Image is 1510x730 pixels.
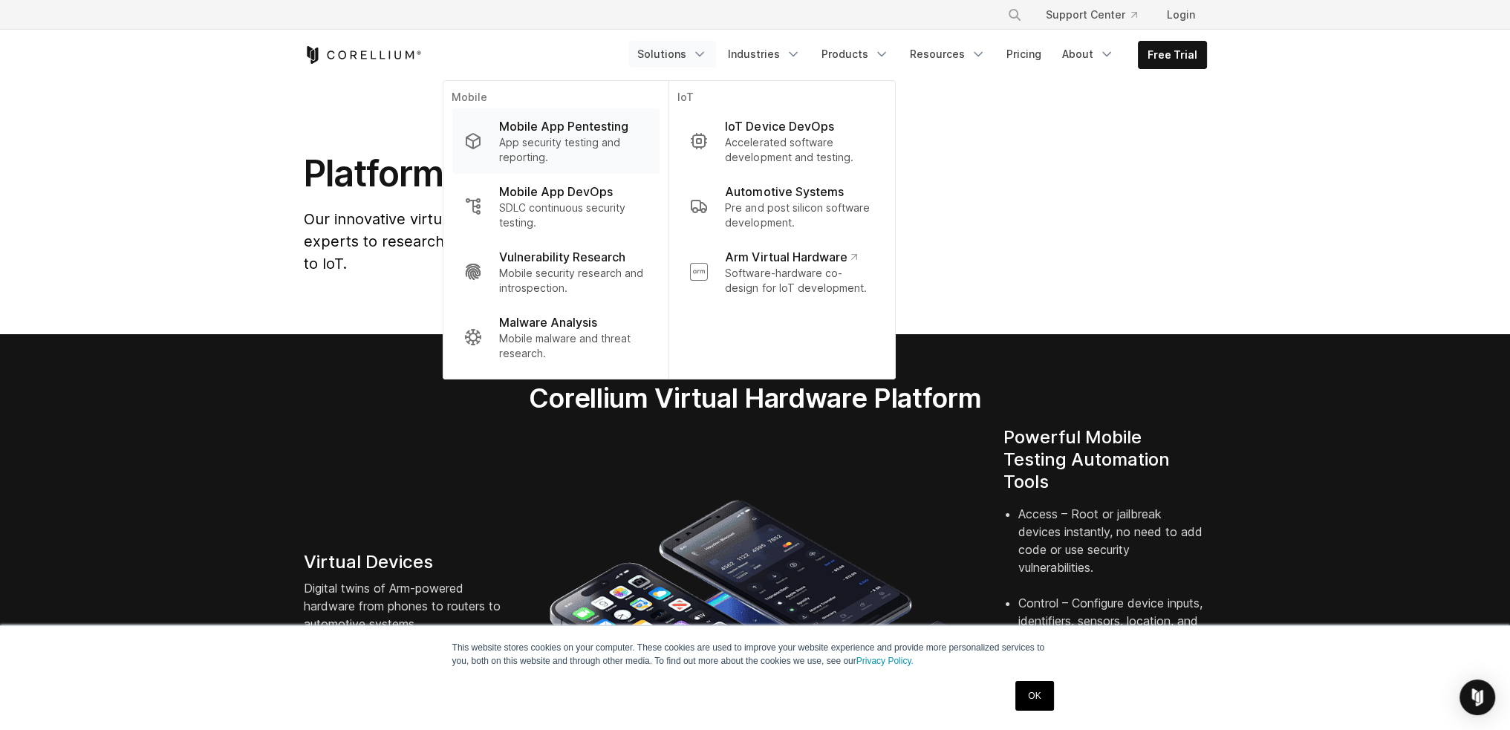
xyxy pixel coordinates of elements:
[452,239,659,304] a: Vulnerability Research Mobile security research and introspection.
[998,41,1050,68] a: Pricing
[677,108,885,174] a: IoT Device DevOps Accelerated software development and testing.
[725,183,843,201] p: Automotive Systems
[304,46,422,64] a: Corellium Home
[677,174,885,239] a: Automotive Systems Pre and post silicon software development.
[725,266,873,296] p: Software-hardware co-design for IoT development.
[1018,505,1207,594] li: Access – Root or jailbreak devices instantly, no need to add code or use security vulnerabilities.
[856,656,914,666] a: Privacy Policy.
[452,641,1058,668] p: This website stores cookies on your computer. These cookies are used to improve your website expe...
[725,117,833,135] p: IoT Device DevOps
[628,41,1207,69] div: Navigation Menu
[677,239,885,304] a: Arm Virtual Hardware Software-hardware co-design for IoT development.
[1155,1,1207,28] a: Login
[628,41,716,68] a: Solutions
[452,174,659,239] a: Mobile App DevOps SDLC continuous security testing.
[304,210,893,273] span: Our innovative virtual hardware platform empowers developers and security experts to research, wo...
[1459,680,1495,715] div: Open Intercom Messenger
[499,183,613,201] p: Mobile App DevOps
[1018,594,1207,665] li: Control – Configure device inputs, identifiers, sensors, location, and environment.
[1034,1,1149,28] a: Support Center
[499,135,647,165] p: App security testing and reporting.
[813,41,898,68] a: Products
[304,551,507,573] h4: Virtual Devices
[304,579,507,633] p: Digital twins of Arm-powered hardware from phones to routers to automotive systems.
[1003,426,1207,493] h4: Powerful Mobile Testing Automation Tools
[677,90,885,108] p: IoT
[452,90,659,108] p: Mobile
[499,248,625,266] p: Vulnerability Research
[725,201,873,230] p: Pre and post silicon software development.
[1139,42,1206,68] a: Free Trial
[459,382,1051,414] h2: Corellium Virtual Hardware Platform
[989,1,1207,28] div: Navigation Menu
[719,41,810,68] a: Industries
[499,313,597,331] p: Malware Analysis
[725,135,873,165] p: Accelerated software development and testing.
[499,331,647,361] p: Mobile malware and threat research.
[1015,681,1053,711] a: OK
[499,201,647,230] p: SDLC continuous security testing.
[901,41,995,68] a: Resources
[1053,41,1123,68] a: About
[1001,1,1028,28] button: Search
[499,266,647,296] p: Mobile security research and introspection.
[452,108,659,174] a: Mobile App Pentesting App security testing and reporting.
[725,248,856,266] p: Arm Virtual Hardware
[304,151,896,196] h1: Platform & Tools
[452,304,659,370] a: Malware Analysis Mobile malware and threat research.
[499,117,628,135] p: Mobile App Pentesting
